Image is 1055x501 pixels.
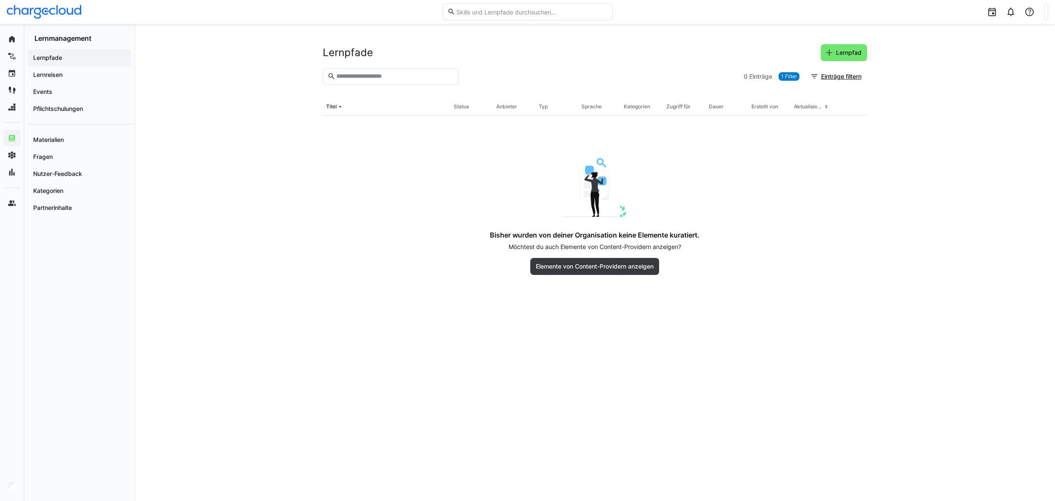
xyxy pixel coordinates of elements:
[781,73,797,80] span: 1 Filter
[326,103,337,110] div: Titel
[806,68,867,85] button: Einträge filtern
[496,103,517,110] div: Anbieter
[323,46,373,59] h2: Lernpfade
[751,103,778,110] div: Erstellt von
[821,44,867,61] button: Lernpfad
[835,48,863,57] span: Lernpfad
[666,103,691,110] div: Zugriff für
[535,262,655,271] span: Elemente von Content-Providern anzeigen
[530,258,659,275] button: Elemente von Content-Providern anzeigen
[624,103,650,110] div: Kategorien
[490,231,700,239] h4: Bisher wurden von deiner Organisation keine Elemente kuratiert.
[581,103,602,110] div: Sprache
[820,72,863,81] span: Einträge filtern
[749,72,772,81] span: Einträge
[744,72,748,81] span: 0
[539,103,548,110] div: Typ
[794,103,823,110] div: Aktualisiert am
[455,8,608,16] input: Skills und Lernpfade durchsuchen…
[509,243,681,251] p: Möchtest du auch Elemente von Content-Providern anzeigen?
[454,103,469,110] div: Status
[709,103,724,110] div: Dauer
